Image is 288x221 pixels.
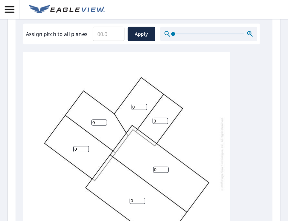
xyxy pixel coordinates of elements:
[29,5,105,15] img: EV Logo
[128,27,155,41] button: Apply
[25,1,109,18] a: EV Logo
[93,25,124,43] input: 00.0
[26,30,88,38] label: Assign pitch to all planes
[133,30,150,38] span: Apply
